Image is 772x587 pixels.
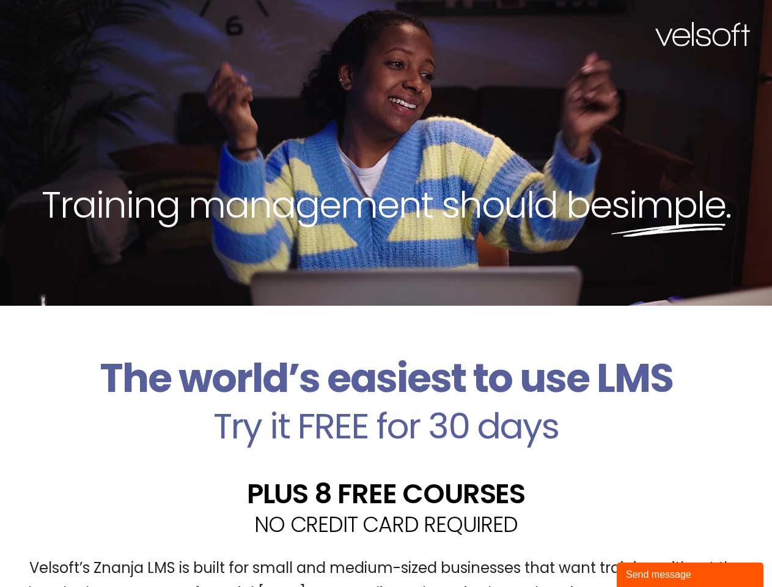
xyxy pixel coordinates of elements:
[9,480,763,508] h2: PLUS 8 FREE COURSES
[617,560,766,587] iframe: chat widget
[22,181,750,229] h2: Training management should be .
[611,179,726,231] span: simple
[9,355,763,402] h2: The world’s easiest to use LMS
[9,514,763,535] h2: NO CREDIT CARD REQUIRED
[9,408,763,444] h2: Try it FREE for 30 days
